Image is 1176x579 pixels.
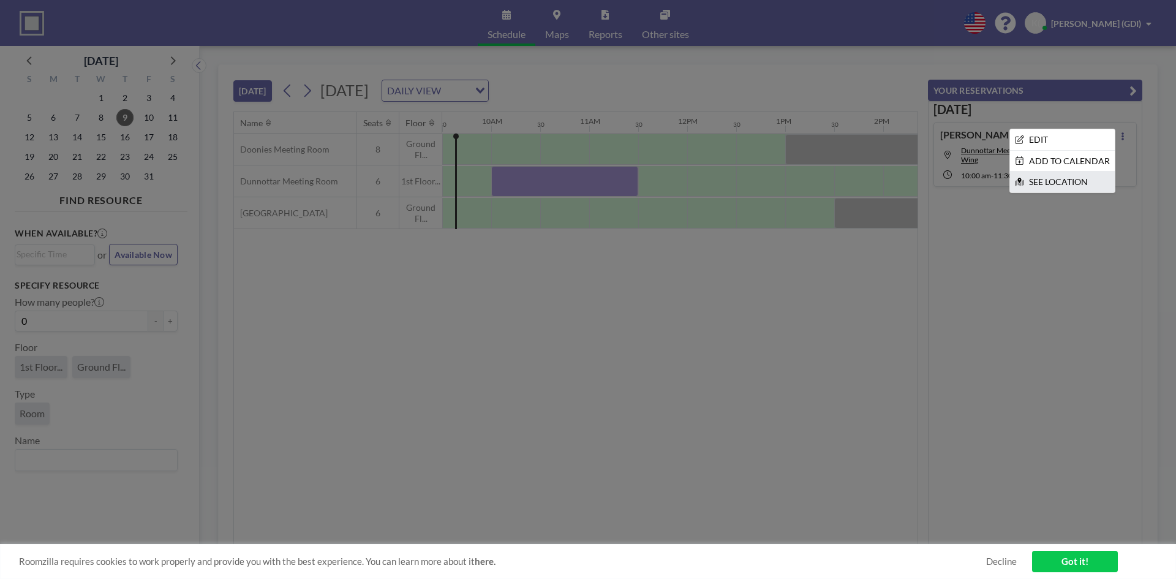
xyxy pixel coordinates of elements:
li: ADD TO CALENDAR [1010,151,1115,172]
a: Got it! [1032,551,1118,572]
span: Roomzilla requires cookies to work properly and provide you with the best experience. You can lea... [19,556,986,567]
li: EDIT [1010,129,1115,150]
li: SEE LOCATION [1010,172,1115,192]
a: Decline [986,556,1017,567]
a: here. [475,556,496,567]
